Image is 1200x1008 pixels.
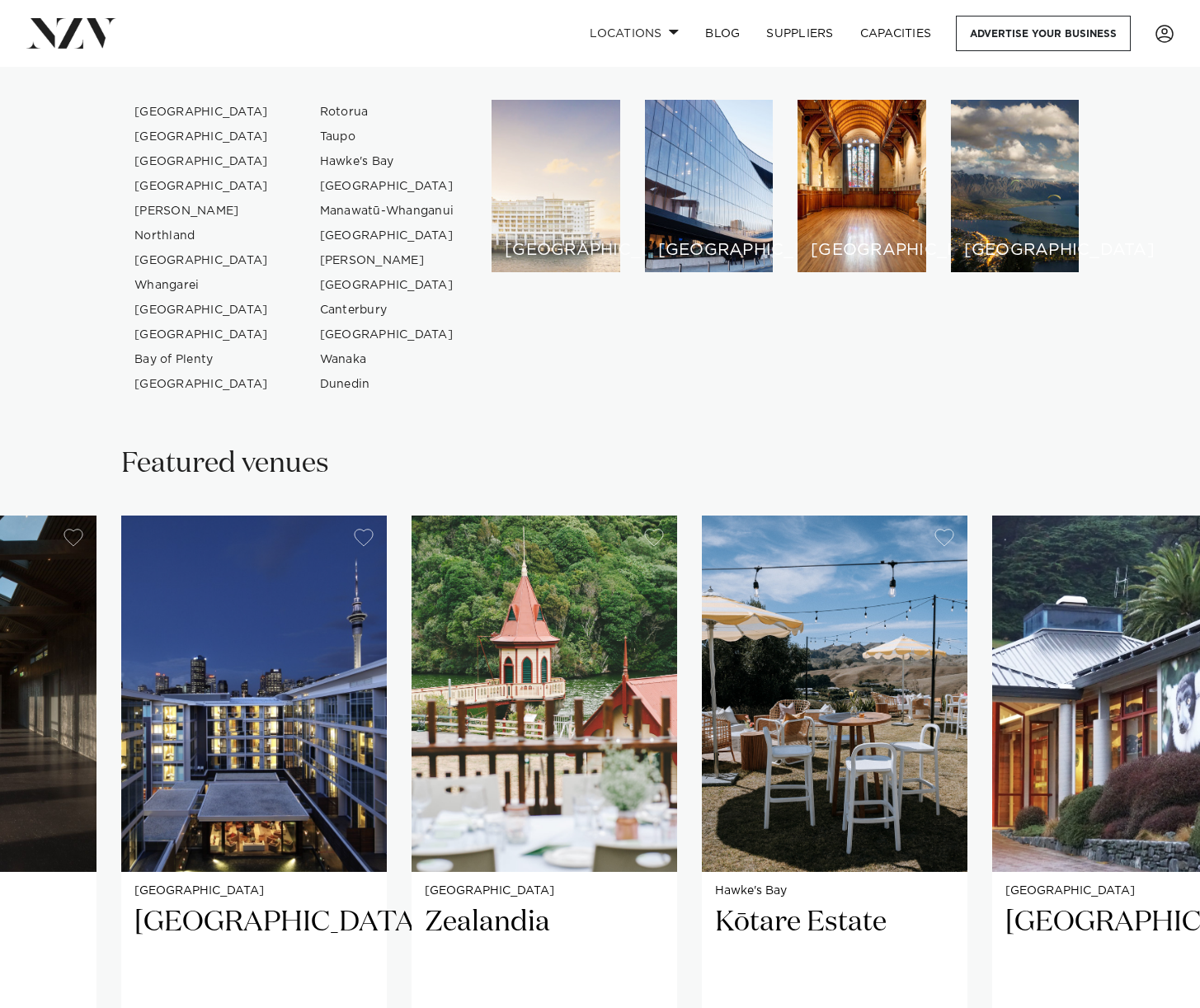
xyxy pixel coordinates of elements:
a: [GEOGRAPHIC_DATA] [121,125,282,149]
a: Advertise your business [956,16,1131,51]
a: Northland [121,224,282,248]
h6: [GEOGRAPHIC_DATA] [964,242,1066,259]
a: [GEOGRAPHIC_DATA] [121,149,282,174]
small: [GEOGRAPHIC_DATA] [425,885,664,897]
a: [PERSON_NAME] [121,199,282,224]
a: [GEOGRAPHIC_DATA] [121,298,282,323]
img: nzv-logo.png [26,18,116,48]
a: [GEOGRAPHIC_DATA] [307,273,468,298]
a: Wellington venues [GEOGRAPHIC_DATA] [645,100,774,272]
a: [GEOGRAPHIC_DATA] [121,323,282,347]
img: Rātā Cafe at Zealandia [412,516,677,872]
a: Christchurch venues [GEOGRAPHIC_DATA] [798,100,926,272]
a: Manawatū-Whanganui [307,199,468,224]
a: Whangarei [121,273,282,298]
small: Hawke's Bay [715,885,954,897]
img: Sofitel Auckland Viaduct Harbour hotel venue [121,516,387,872]
a: Auckland venues [GEOGRAPHIC_DATA] [492,100,620,272]
a: Hawke's Bay [307,149,468,174]
a: Locations [576,16,692,51]
a: [GEOGRAPHIC_DATA] [121,248,282,273]
a: SUPPLIERS [753,16,846,51]
a: Capacities [847,16,945,51]
h6: [GEOGRAPHIC_DATA] [811,242,913,259]
a: BLOG [692,16,753,51]
a: [GEOGRAPHIC_DATA] [307,174,468,199]
a: Bay of Plenty [121,347,282,372]
a: [GEOGRAPHIC_DATA] [307,323,468,347]
h6: [GEOGRAPHIC_DATA] [658,242,760,259]
a: Queenstown venues [GEOGRAPHIC_DATA] [951,100,1080,272]
a: [PERSON_NAME] [307,248,468,273]
a: Canterbury [307,298,468,323]
a: Wanaka [307,347,468,372]
a: [GEOGRAPHIC_DATA] [121,372,282,397]
a: [GEOGRAPHIC_DATA] [307,224,468,248]
a: Taupo [307,125,468,149]
a: Rotorua [307,100,468,125]
a: Dunedin [307,372,468,397]
a: [GEOGRAPHIC_DATA] [121,100,282,125]
h6: [GEOGRAPHIC_DATA] [505,242,607,259]
small: [GEOGRAPHIC_DATA] [134,885,374,897]
h2: Featured venues [121,445,329,483]
a: [GEOGRAPHIC_DATA] [121,174,282,199]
